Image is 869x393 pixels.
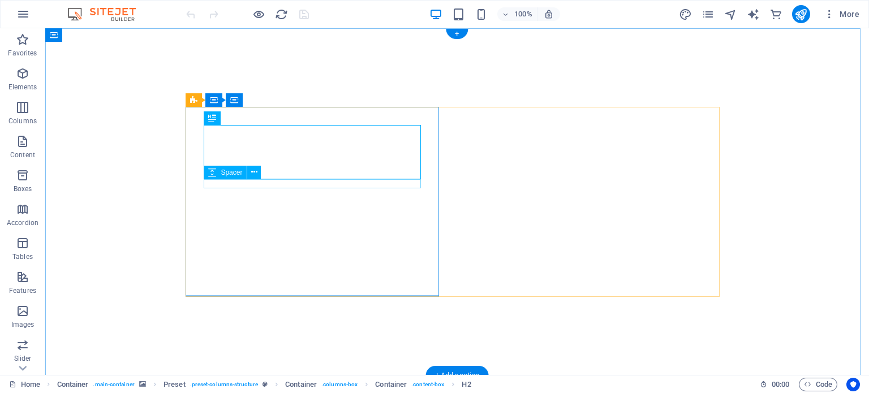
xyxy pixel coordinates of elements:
span: 00 00 [772,378,789,391]
button: More [819,5,864,23]
div: + Add section [426,366,489,385]
button: navigator [724,7,738,21]
h6: 100% [514,7,532,21]
span: Code [804,378,832,391]
i: On resize automatically adjust zoom level to fit chosen device. [544,9,554,19]
span: . content-box [411,378,444,391]
p: Slider [14,354,32,363]
button: Click here to leave preview mode and continue editing [252,7,265,21]
p: Features [9,286,36,295]
p: Favorites [8,49,37,58]
span: . preset-columns-structure [190,378,258,391]
span: More [824,8,859,20]
button: design [679,7,692,21]
i: This element is a customizable preset [263,381,268,387]
span: . main-container [93,378,134,391]
button: pages [702,7,715,21]
p: Boxes [14,184,32,193]
span: Click to select. Double-click to edit [57,378,89,391]
p: Elements [8,83,37,92]
button: text_generator [747,7,760,21]
span: Click to select. Double-click to edit [285,378,317,391]
nav: breadcrumb [57,378,471,391]
button: Code [799,378,837,391]
p: Accordion [7,218,38,227]
span: Click to select. Double-click to edit [375,378,407,391]
button: reload [274,7,288,21]
h6: Session time [760,378,790,391]
i: AI Writer [747,8,760,21]
p: Columns [8,116,37,126]
span: . columns-box [321,378,358,391]
button: Usercentrics [846,378,860,391]
i: Reload page [275,8,288,21]
span: Spacer [221,169,242,176]
p: Content [10,150,35,159]
img: Editor Logo [65,7,150,21]
p: Tables [12,252,33,261]
span: Click to select. Double-click to edit [462,378,471,391]
i: Commerce [769,8,782,21]
i: Navigator [724,8,737,21]
i: Pages (Ctrl+Alt+S) [702,8,715,21]
span: Click to select. Double-click to edit [164,378,186,391]
button: commerce [769,7,783,21]
span: : [780,380,781,388]
button: 100% [497,7,537,21]
a: Click to cancel selection. Double-click to open Pages [9,378,40,391]
i: This element contains a background [139,381,146,387]
i: Publish [794,8,807,21]
p: Images [11,320,35,329]
div: + [446,29,468,39]
button: publish [792,5,810,23]
i: Design (Ctrl+Alt+Y) [679,8,692,21]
